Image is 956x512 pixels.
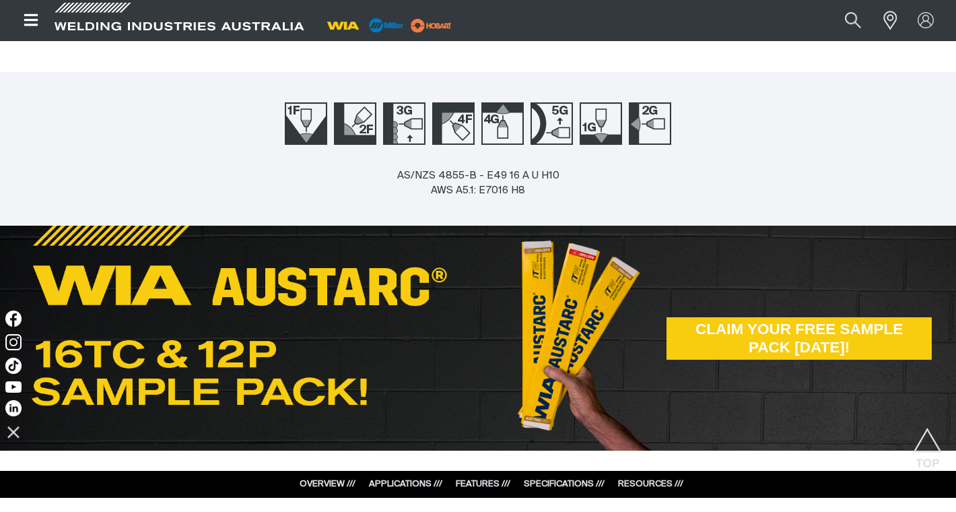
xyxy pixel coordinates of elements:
img: Welding Position 5G Up [531,102,573,145]
img: LinkedIn [5,400,22,416]
img: Welding Position 3G Up [383,102,425,145]
img: Welding Position 4F [432,102,475,145]
div: AS/NZS 4855-B - E49 16 A U H10 AWS A5.1: E7016 H8 [397,168,559,199]
button: Search products [830,5,876,36]
a: APPLICATIONS /// [369,480,442,488]
a: CLAIM YOUR FREE SAMPLE PACK TODAY! [667,317,932,360]
img: Facebook [5,311,22,327]
img: WIA AUSTARC 16TC & 12P SAMPLE PACK! [31,226,447,410]
img: TikTok [5,358,22,374]
img: YouTube [5,381,22,393]
img: Welding Position 2F [334,102,376,145]
a: miller [407,20,456,30]
img: Instagram [5,334,22,350]
button: Scroll to top [912,428,943,458]
img: hide socials [2,420,25,443]
img: Welding Position 4G [481,102,524,145]
img: miller [407,15,456,36]
a: SPECIFICATIONS /// [524,480,605,488]
a: OVERVIEW /// [300,480,355,488]
input: Product name or item number... [813,5,876,36]
img: Welding Position 1G [580,102,622,145]
img: Welding Position 2G [629,102,671,145]
a: FEATURES /// [456,480,510,488]
span: CLAIM YOUR FREE SAMPLE PACK [DATE]! [667,317,932,360]
a: RESOURCES /// [618,480,683,488]
img: Welding Position 1F [285,102,327,145]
